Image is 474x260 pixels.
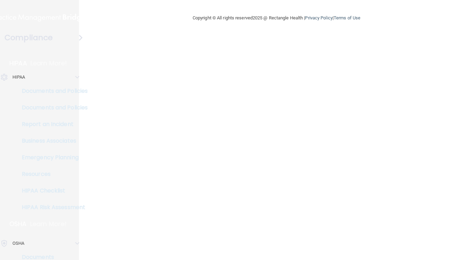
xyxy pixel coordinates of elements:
p: HIPAA Risk Assessment [5,204,99,211]
p: OSHA [12,239,24,248]
p: Report an Incident [5,121,99,128]
p: Resources [5,171,99,178]
div: Copyright © All rights reserved 2025 @ Rectangle Health | | [150,7,403,29]
p: Learn More! [30,220,67,228]
p: Learn More! [30,59,67,68]
h4: Compliance [5,33,53,43]
p: OSHA [9,220,27,228]
a: Privacy Policy [305,15,332,20]
p: Documents and Policies [5,104,99,111]
p: Emergency Planning [5,154,99,161]
p: Documents and Policies [5,88,99,95]
p: Business Associates [5,137,99,144]
a: Terms of Use [334,15,360,20]
p: HIPAA Checklist [5,187,99,194]
p: HIPAA [12,73,25,81]
p: HIPAA [9,59,27,68]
